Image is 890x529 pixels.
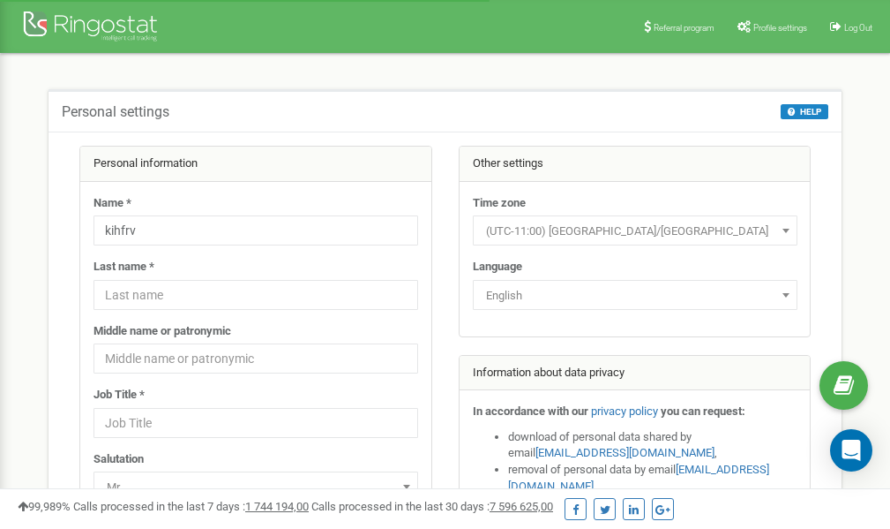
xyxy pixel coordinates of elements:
label: Job Title * [93,387,145,404]
input: Last name [93,280,418,310]
a: privacy policy [591,404,658,418]
u: 1 744 194,00 [245,500,309,513]
span: Mr. [100,475,412,500]
strong: In accordance with our [473,404,588,418]
input: Name [93,215,418,246]
input: Job Title [93,408,418,438]
span: Mr. [93,472,418,502]
strong: you can request: [661,404,745,418]
a: [EMAIL_ADDRESS][DOMAIN_NAME] [535,446,714,459]
span: English [473,280,797,310]
div: Open Intercom Messenger [830,429,872,472]
span: Referral program [654,23,714,33]
span: English [479,283,791,308]
span: (UTC-11:00) Pacific/Midway [479,219,791,244]
button: HELP [781,104,828,119]
span: Profile settings [753,23,807,33]
h5: Personal settings [62,104,169,120]
span: Calls processed in the last 30 days : [311,500,553,513]
label: Salutation [93,451,144,468]
label: Last name * [93,259,154,276]
label: Middle name or patronymic [93,323,231,340]
label: Time zone [473,195,526,212]
span: Calls processed in the last 7 days : [73,500,309,513]
li: download of personal data shared by email , [508,429,797,462]
div: Other settings [460,147,811,182]
span: Log Out [844,23,872,33]
label: Name * [93,195,131,212]
input: Middle name or patronymic [93,344,418,374]
div: Information about data privacy [460,356,811,391]
li: removal of personal data by email , [508,462,797,495]
span: 99,989% [18,500,71,513]
span: (UTC-11:00) Pacific/Midway [473,215,797,246]
label: Language [473,259,522,276]
div: Personal information [80,147,431,182]
u: 7 596 625,00 [490,500,553,513]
